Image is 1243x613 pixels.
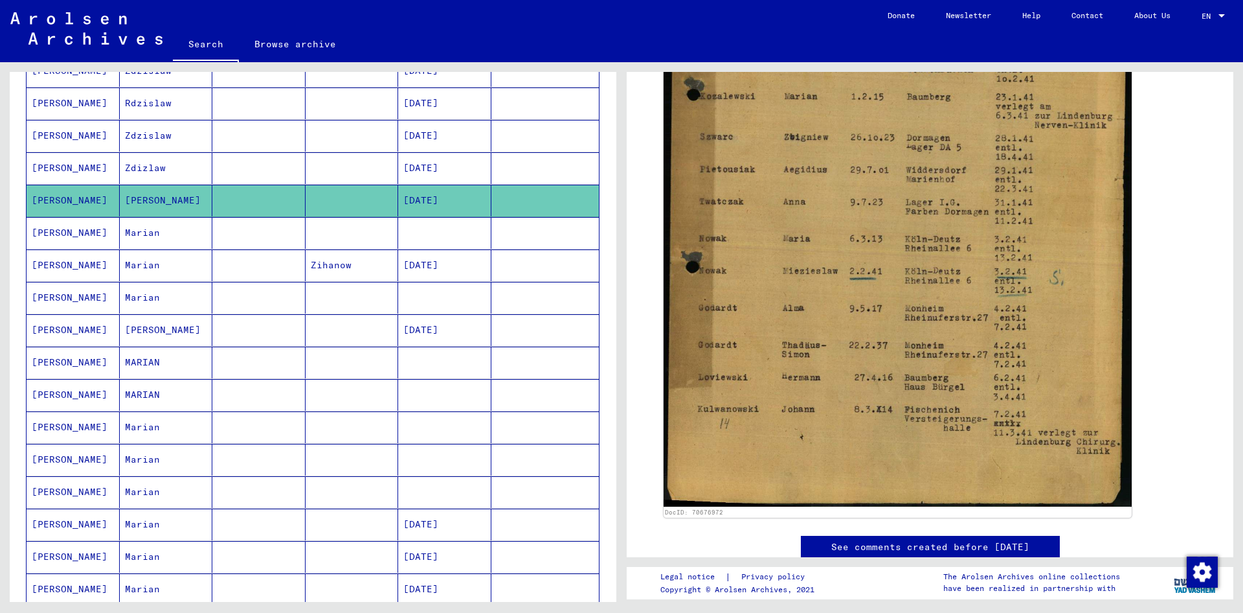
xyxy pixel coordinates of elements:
mat-cell: [PERSON_NAME] [27,411,120,443]
p: The Arolsen Archives online collections [943,571,1120,583]
mat-cell: [PERSON_NAME] [27,476,120,508]
mat-cell: [PERSON_NAME] [120,185,213,216]
a: Privacy policy [731,570,820,584]
mat-cell: Marian [120,217,213,249]
mat-cell: [DATE] [398,573,491,605]
div: | [660,570,820,584]
img: yv_logo.png [1171,566,1220,599]
mat-cell: [PERSON_NAME] [27,444,120,476]
mat-cell: Zihanow [306,249,399,281]
mat-cell: [DATE] [398,120,491,152]
mat-cell: [PERSON_NAME] [27,541,120,573]
mat-cell: [DATE] [398,249,491,281]
mat-cell: Rdzislaw [120,87,213,119]
span: EN [1202,12,1216,21]
mat-cell: [DATE] [398,152,491,184]
mat-cell: Marian [120,444,213,476]
mat-cell: [PERSON_NAME] [27,314,120,346]
mat-cell: Zdizlaw [120,152,213,184]
a: DocID: 70676972 [665,509,723,516]
mat-cell: MARIAN [120,347,213,378]
mat-cell: MARIAN [120,379,213,411]
mat-cell: [PERSON_NAME] [27,185,120,216]
mat-cell: Marian [120,411,213,443]
mat-cell: Marian [120,282,213,314]
img: Change consent [1187,557,1218,588]
mat-cell: [PERSON_NAME] [27,249,120,281]
mat-cell: [PERSON_NAME] [27,573,120,605]
mat-cell: Marian [120,541,213,573]
mat-cell: Marian [120,509,213,540]
mat-cell: [DATE] [398,541,491,573]
mat-cell: Marian [120,476,213,508]
mat-cell: [PERSON_NAME] [120,314,213,346]
img: Arolsen_neg.svg [10,12,162,45]
mat-cell: [DATE] [398,185,491,216]
p: Copyright © Arolsen Archives, 2021 [660,584,820,596]
a: Legal notice [660,570,725,584]
mat-cell: Marian [120,249,213,281]
mat-cell: Marian [120,573,213,605]
p: have been realized in partnership with [943,583,1120,594]
a: Search [173,29,239,62]
mat-cell: [DATE] [398,509,491,540]
mat-cell: [PERSON_NAME] [27,87,120,119]
mat-cell: [PERSON_NAME] [27,120,120,152]
a: Browse archive [239,29,352,60]
mat-cell: [PERSON_NAME] [27,282,120,314]
mat-cell: [PERSON_NAME] [27,217,120,249]
mat-cell: [PERSON_NAME] [27,347,120,378]
mat-cell: [DATE] [398,314,491,346]
mat-cell: [PERSON_NAME] [27,379,120,411]
mat-cell: [PERSON_NAME] [27,509,120,540]
mat-cell: [DATE] [398,87,491,119]
mat-cell: Zdzislaw [120,120,213,152]
a: See comments created before [DATE] [831,540,1029,554]
mat-cell: [PERSON_NAME] [27,152,120,184]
